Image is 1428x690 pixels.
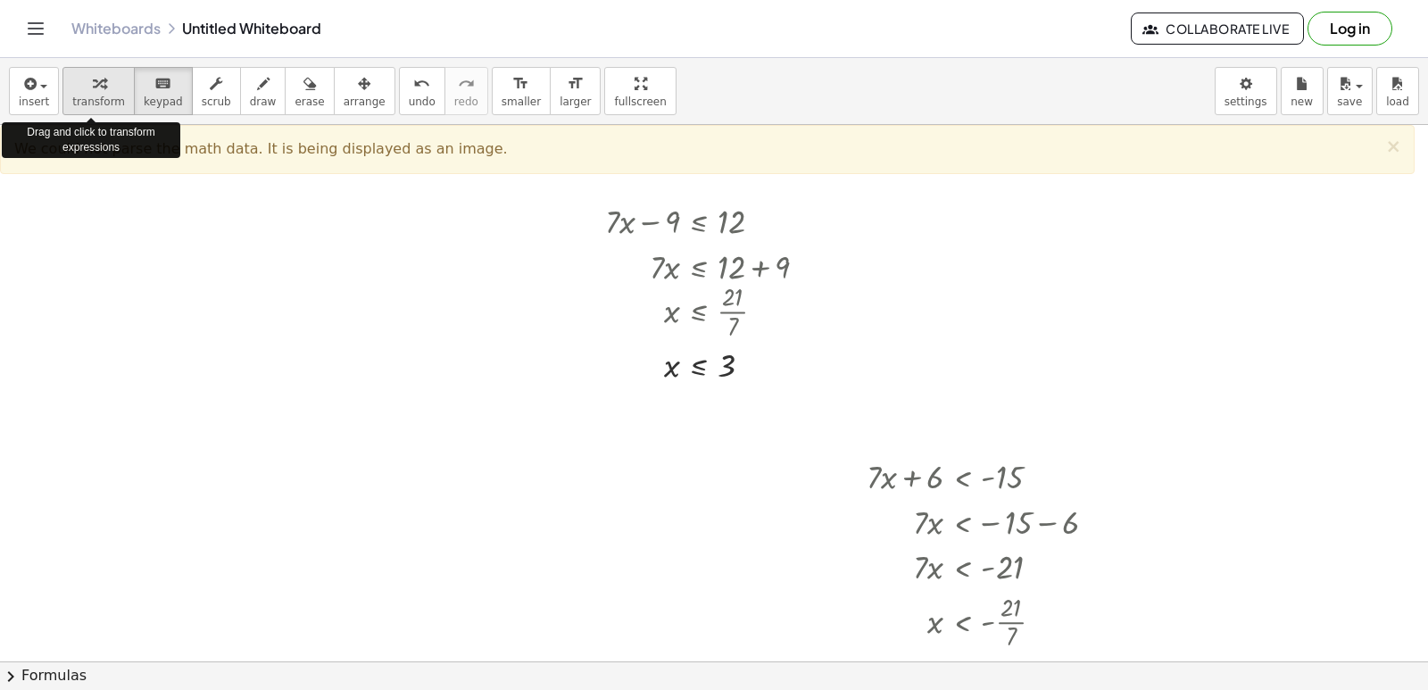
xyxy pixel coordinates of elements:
span: redo [454,96,478,108]
span: undo [409,96,436,108]
button: × [1385,137,1401,156]
i: redo [458,73,475,95]
button: format_sizelarger [550,67,601,115]
button: scrub [192,67,241,115]
button: redoredo [444,67,488,115]
button: fullscreen [604,67,676,115]
button: transform [62,67,135,115]
button: format_sizesmaller [492,67,551,115]
button: Collaborate Live [1131,12,1304,45]
span: save [1337,96,1362,108]
span: insert [19,96,49,108]
button: insert [9,67,59,115]
span: scrub [202,96,231,108]
span: × [1385,136,1401,157]
i: format_size [512,73,529,95]
button: save [1327,67,1373,115]
button: arrange [334,67,395,115]
div: Drag and click to transform expressions [2,122,180,158]
span: new [1291,96,1313,108]
span: larger [560,96,591,108]
span: arrange [344,96,386,108]
button: new [1281,67,1324,115]
span: transform [72,96,125,108]
span: Collaborate Live [1146,21,1289,37]
span: erase [295,96,324,108]
button: Log in [1308,12,1392,46]
span: smaller [502,96,541,108]
button: Toggle navigation [21,14,50,43]
i: keyboard [154,73,171,95]
button: settings [1215,67,1277,115]
span: settings [1225,96,1267,108]
i: undo [413,73,430,95]
button: draw [240,67,286,115]
button: load [1376,67,1419,115]
span: keypad [144,96,183,108]
a: Whiteboards [71,20,161,37]
span: load [1386,96,1409,108]
span: draw [250,96,277,108]
button: keyboardkeypad [134,67,193,115]
button: undoundo [399,67,445,115]
span: We could not parse the math data. It is being displayed as an image. [14,140,508,157]
span: fullscreen [614,96,666,108]
button: erase [285,67,334,115]
i: format_size [567,73,584,95]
